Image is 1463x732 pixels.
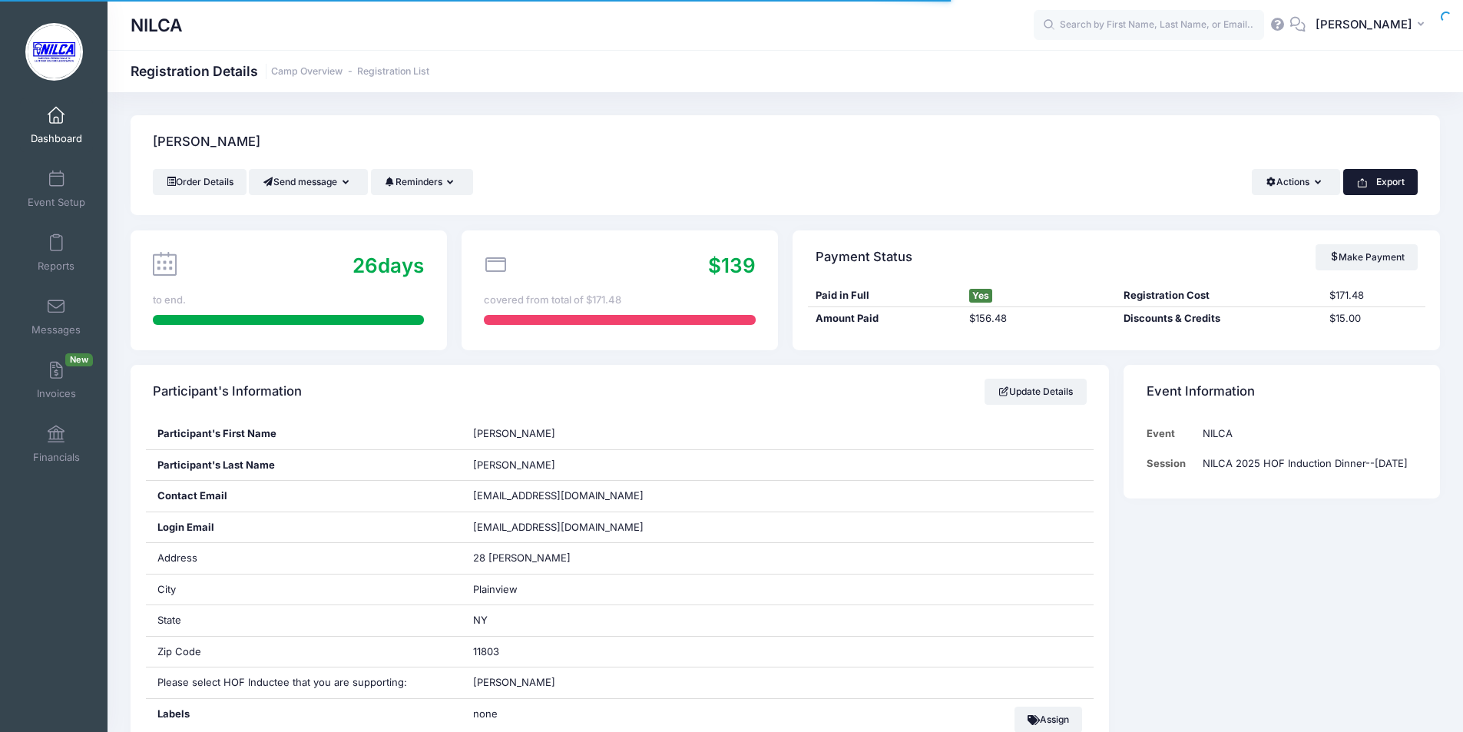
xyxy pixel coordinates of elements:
[353,250,424,280] div: days
[146,605,462,636] div: State
[473,645,499,657] span: 11803
[473,707,665,722] span: none
[20,290,93,343] a: Messages
[985,379,1087,405] a: Update Details
[20,417,93,471] a: Financials
[37,387,76,400] span: Invoices
[1147,370,1255,414] h4: Event Information
[1316,16,1412,33] span: [PERSON_NAME]
[1343,169,1418,195] button: Export
[38,260,74,273] span: Reports
[20,98,93,152] a: Dashboard
[1322,288,1425,303] div: $171.48
[31,132,82,145] span: Dashboard
[146,419,462,449] div: Participant's First Name
[153,169,247,195] a: Order Details
[708,253,756,277] span: $139
[33,451,80,464] span: Financials
[473,489,644,502] span: [EMAIL_ADDRESS][DOMAIN_NAME]
[473,459,555,471] span: [PERSON_NAME]
[473,551,571,564] span: 28 [PERSON_NAME]
[25,23,83,81] img: NILCA
[962,311,1117,326] div: $156.48
[1195,449,1418,479] td: NILCA 2025 HOF Induction Dinner--[DATE]
[31,323,81,336] span: Messages
[473,676,555,688] span: [PERSON_NAME]
[1117,311,1322,326] div: Discounts & Credits
[146,481,462,512] div: Contact Email
[146,543,462,574] div: Address
[1034,10,1264,41] input: Search by First Name, Last Name, or Email...
[146,667,462,698] div: Please select HOF Inductee that you are supporting:
[1147,449,1196,479] td: Session
[1195,419,1418,449] td: NILCA
[65,353,93,366] span: New
[131,8,183,43] h1: NILCA
[146,512,462,543] div: Login Email
[131,63,429,79] h1: Registration Details
[1147,419,1196,449] td: Event
[1306,8,1440,43] button: [PERSON_NAME]
[153,293,424,308] div: to end.
[249,169,368,195] button: Send message
[473,614,488,626] span: NY
[146,575,462,605] div: City
[371,169,473,195] button: Reminders
[357,66,429,78] a: Registration List
[969,289,992,303] span: Yes
[473,427,555,439] span: [PERSON_NAME]
[20,162,93,216] a: Event Setup
[1117,288,1322,303] div: Registration Cost
[20,226,93,280] a: Reports
[153,370,302,414] h4: Participant's Information
[146,450,462,481] div: Participant's Last Name
[484,293,755,308] div: covered from total of $171.48
[1322,311,1425,326] div: $15.00
[153,121,260,164] h4: [PERSON_NAME]
[271,66,343,78] a: Camp Overview
[473,520,665,535] span: [EMAIL_ADDRESS][DOMAIN_NAME]
[808,288,962,303] div: Paid in Full
[808,311,962,326] div: Amount Paid
[473,583,518,595] span: Plainview
[816,235,912,279] h4: Payment Status
[146,637,462,667] div: Zip Code
[353,253,378,277] span: 26
[1316,244,1418,270] a: Make Payment
[28,196,85,209] span: Event Setup
[20,353,93,407] a: InvoicesNew
[1252,169,1340,195] button: Actions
